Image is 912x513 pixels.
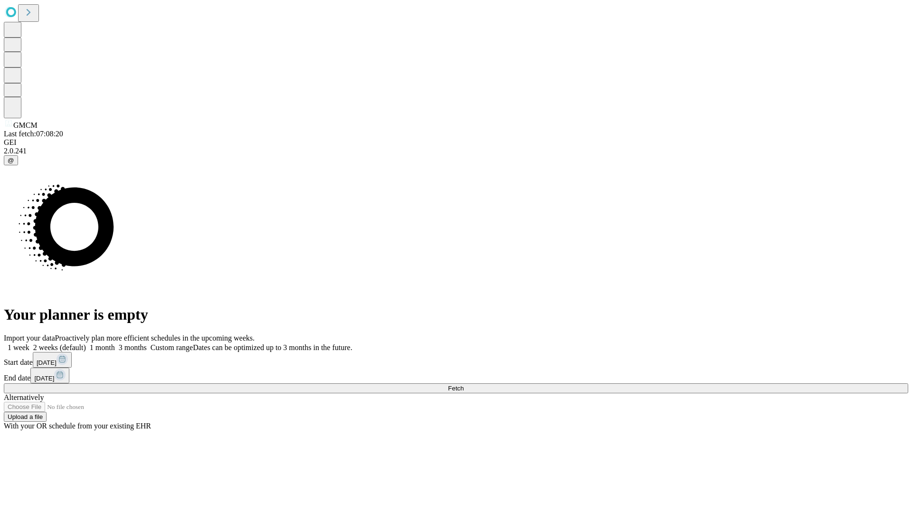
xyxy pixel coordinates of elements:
[119,343,147,351] span: 3 months
[4,306,908,323] h1: Your planner is empty
[90,343,115,351] span: 1 month
[151,343,193,351] span: Custom range
[37,359,57,366] span: [DATE]
[4,138,908,147] div: GEI
[4,368,908,383] div: End date
[4,155,18,165] button: @
[4,393,44,401] span: Alternatively
[4,334,55,342] span: Import your data
[193,343,352,351] span: Dates can be optimized up to 3 months in the future.
[4,352,908,368] div: Start date
[30,368,69,383] button: [DATE]
[4,383,908,393] button: Fetch
[4,412,47,422] button: Upload a file
[55,334,255,342] span: Proactively plan more efficient schedules in the upcoming weeks.
[34,375,54,382] span: [DATE]
[448,385,464,392] span: Fetch
[13,121,38,129] span: GMCM
[8,157,14,164] span: @
[4,130,63,138] span: Last fetch: 07:08:20
[33,352,72,368] button: [DATE]
[4,147,908,155] div: 2.0.241
[8,343,29,351] span: 1 week
[33,343,86,351] span: 2 weeks (default)
[4,422,151,430] span: With your OR schedule from your existing EHR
